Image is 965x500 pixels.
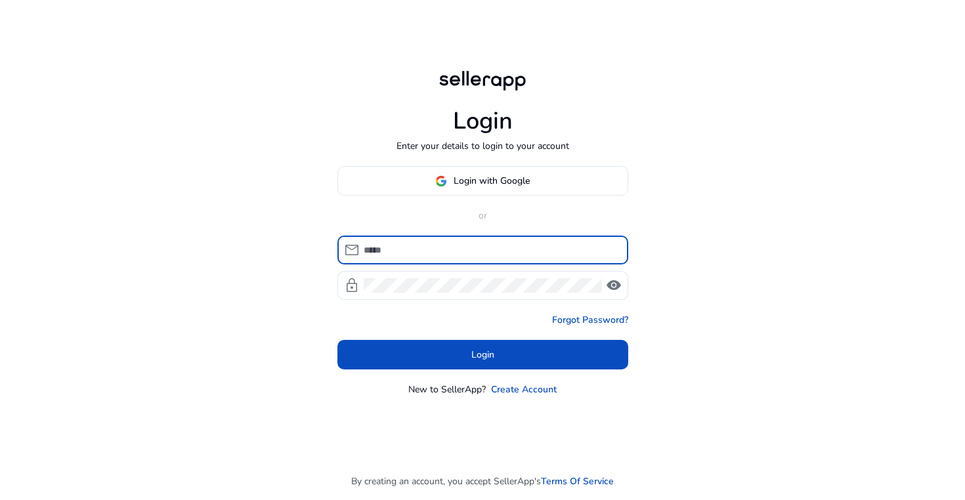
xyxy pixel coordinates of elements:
p: Enter your details to login to your account [397,139,569,153]
span: lock [344,278,360,293]
button: Login with Google [337,166,628,196]
a: Forgot Password? [552,313,628,327]
button: Login [337,340,628,369]
span: mail [344,242,360,258]
h1: Login [453,107,513,135]
img: google-logo.svg [435,175,447,187]
span: Login [471,348,494,362]
p: New to SellerApp? [408,383,486,396]
span: Login with Google [454,174,530,188]
p: or [337,209,628,222]
span: visibility [606,278,622,293]
a: Create Account [491,383,557,396]
a: Terms Of Service [541,474,614,488]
